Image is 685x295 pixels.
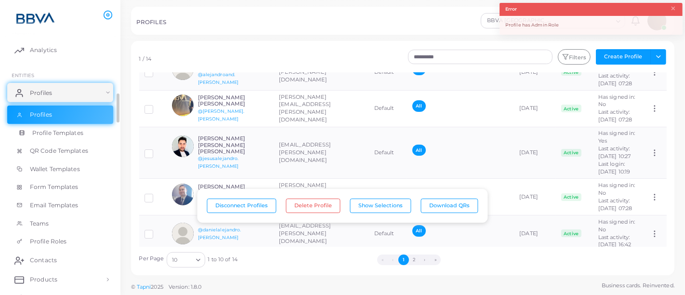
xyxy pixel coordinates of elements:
span: Active [561,149,581,157]
span: Form Templates [30,183,79,191]
a: Products [7,270,113,289]
button: Delete Profile [286,199,341,213]
span: Has signed in: No [598,218,635,233]
span: All [412,100,425,111]
img: logo [9,9,62,27]
span: INSIGHTS [12,29,35,35]
a: Teams [7,215,113,233]
td: [PERSON_NAME][EMAIL_ADDRESS][PERSON_NAME][DOMAIN_NAME] [274,179,369,215]
a: @danielalejandro.[PERSON_NAME] [198,227,241,240]
button: Create Profile [596,49,651,65]
span: Last activity: [DATE] 07:28 [598,108,632,123]
button: Go to page 1 [398,255,409,265]
span: Business cards. Reinvented. [602,282,674,290]
span: Last activity: [DATE] 16:42 [598,234,631,248]
a: @[PERSON_NAME].[PERSON_NAME] [198,108,245,121]
span: Analytics [30,46,57,54]
a: Contacts [7,251,113,270]
span: ENTITIES [12,72,34,78]
h6: [PERSON_NAME] [PERSON_NAME] [PERSON_NAME] [198,184,269,203]
td: [DATE] [514,179,556,215]
img: avatar [172,94,194,116]
a: @alejandroand.[PERSON_NAME] [198,72,238,85]
span: Last login: [DATE] 10:19 [598,161,630,175]
div: Profile has Admin Role [500,16,683,35]
span: © [131,283,201,291]
span: Products [30,275,57,284]
a: Profile Roles [7,232,113,251]
span: Teams [30,219,49,228]
span: Wallet Templates [30,165,80,174]
td: Default [369,127,408,179]
a: Form Templates [7,178,113,196]
button: Show Selections [350,199,411,213]
div: Search for option [167,252,205,268]
img: avatar [172,184,194,205]
span: Email Templates [30,201,79,210]
td: [EMAIL_ADDRESS][PERSON_NAME][DOMAIN_NAME] [274,127,369,179]
span: Profiles [30,110,52,119]
button: Disconnect Profiles [207,199,277,213]
span: BBVA [GEOGRAPHIC_DATA] [486,16,556,26]
h6: [PERSON_NAME] [PERSON_NAME] [198,94,269,107]
a: @jesusalejandro.[PERSON_NAME] [198,156,239,169]
div: 1 / 14 [139,55,152,63]
span: All [412,225,425,236]
a: Profiles [7,106,113,124]
td: Default [369,179,408,215]
span: Active [561,105,581,112]
span: All [412,145,425,156]
a: QR Code Templates [7,142,113,160]
h6: [PERSON_NAME] [PERSON_NAME] [PERSON_NAME] [198,135,269,155]
button: Go to next page [420,255,430,265]
img: avatar [172,223,194,244]
strong: Error [505,6,517,13]
button: Filters [558,49,591,65]
span: Contacts [30,256,57,265]
label: Per Page [139,255,164,263]
td: Default [369,91,408,127]
button: Go to page 2 [409,255,420,265]
span: Profiles [30,89,52,97]
span: Last activity: [DATE] 07:28 [598,72,632,87]
span: 10 [172,255,177,265]
td: Default [369,215,408,252]
span: Last activity: [DATE] 07:28 [598,197,632,212]
a: Wallet Templates [7,160,113,178]
h5: PROFILES [136,19,166,26]
td: [PERSON_NAME][EMAIL_ADDRESS][PERSON_NAME][DOMAIN_NAME] [274,91,369,127]
a: Analytics [7,40,113,60]
span: Last activity: [DATE] 10:27 [598,145,631,160]
span: Version: 1.8.0 [169,283,202,290]
span: Profile Roles [30,237,66,246]
span: QR Code Templates [30,147,88,155]
a: Profile Templates [7,124,113,142]
span: 1 to 10 of 14 [208,256,237,264]
div: Search for option [481,13,625,28]
span: 2025 [151,283,163,291]
input: Search for option [178,255,192,265]
span: Has signed in: No [598,182,635,196]
td: [DATE] [514,91,556,127]
img: avatar [172,135,194,157]
button: Close [670,3,676,14]
span: Active [561,193,581,201]
button: Go to last page [430,255,441,265]
span: Has signed in: Yes [598,130,635,144]
button: Download QRs [421,199,478,213]
td: [EMAIL_ADDRESS][PERSON_NAME][DOMAIN_NAME] [274,215,369,252]
ul: Pagination [237,255,581,265]
span: Profile Templates [32,129,83,137]
a: Email Templates [7,196,113,215]
td: [DATE] [514,215,556,252]
td: [DATE] [514,127,556,179]
a: Profiles [7,83,113,102]
a: Tapni [137,283,151,290]
span: Has signed in: No [598,94,635,108]
span: Active [561,229,581,237]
